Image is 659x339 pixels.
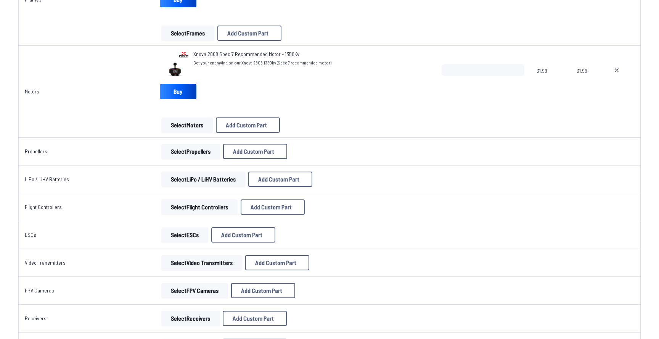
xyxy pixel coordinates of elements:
a: Xnova 2808 Spec 7 Recommended Motor - 1350Kv [193,50,331,58]
button: SelectESCs [161,227,208,243]
span: Add Custom Part [241,288,282,294]
span: Get your engraving on our Xnova 2808 1350kv (Spec 7 recommended motor) [193,59,331,66]
span: Add Custom Part [251,204,292,210]
button: Add Custom Part [216,117,280,133]
a: SelectPropellers [160,144,222,159]
button: SelectFPV Cameras [161,283,228,298]
button: SelectPropellers [161,144,220,159]
a: SelectFPV Cameras [160,283,230,298]
button: Add Custom Part [231,283,295,298]
a: SelectFrames [160,26,216,41]
button: Add Custom Part [241,199,305,215]
a: Motors [25,88,39,95]
a: Flight Controllers [25,204,62,210]
a: LiPo / LiHV Batteries [25,176,69,182]
button: SelectReceivers [161,311,220,326]
button: Add Custom Part [223,144,287,159]
span: Add Custom Part [227,30,268,36]
img: image [160,50,190,81]
button: Add Custom Part [211,227,275,243]
button: SelectVideo Transmitters [161,255,242,270]
span: Add Custom Part [255,260,296,266]
a: SelectESCs [160,227,210,243]
span: 31.99 [537,64,565,101]
button: SelectMotors [161,117,213,133]
button: Add Custom Part [245,255,309,270]
a: SelectFlight Controllers [160,199,239,215]
button: SelectFlight Controllers [161,199,238,215]
span: 31.99 [577,64,595,101]
span: Xnova 2808 Spec 7 Recommended Motor - 1350Kv [193,51,299,57]
button: SelectFrames [161,26,214,41]
span: Add Custom Part [233,315,274,321]
span: Add Custom Part [233,148,274,154]
span: Add Custom Part [221,232,262,238]
button: SelectLiPo / LiHV Batteries [161,172,245,187]
a: FPV Cameras [25,287,54,294]
span: Add Custom Part [226,122,267,128]
a: SelectVideo Transmitters [160,255,244,270]
a: Propellers [25,148,47,154]
a: ESCs [25,231,36,238]
button: Add Custom Part [217,26,281,41]
a: Video Transmitters [25,259,66,266]
button: Add Custom Part [223,311,287,326]
a: SelectLiPo / LiHV Batteries [160,172,247,187]
a: Buy [160,84,196,99]
a: Receivers [25,315,47,321]
button: Add Custom Part [248,172,312,187]
span: Add Custom Part [258,176,299,182]
a: SelectReceivers [160,311,221,326]
a: SelectMotors [160,117,214,133]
